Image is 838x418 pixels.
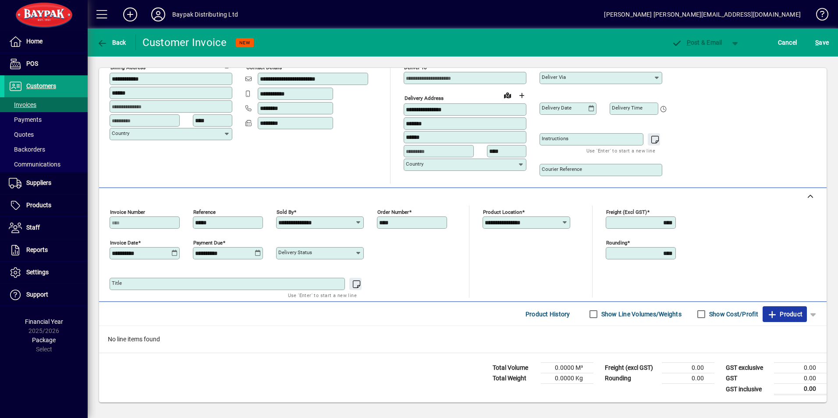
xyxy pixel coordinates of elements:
[774,373,827,384] td: 0.00
[9,146,45,153] span: Backorders
[541,373,593,384] td: 0.0000 Kg
[25,318,63,325] span: Financial Year
[586,145,655,156] mat-hint: Use 'Enter' to start a new line
[721,373,774,384] td: GST
[26,60,38,67] span: POS
[193,209,216,215] mat-label: Reference
[671,39,722,46] span: ost & Email
[239,40,250,46] span: NEW
[600,310,682,319] label: Show Line Volumes/Weights
[541,363,593,373] td: 0.0000 M³
[542,105,572,111] mat-label: Delivery date
[542,166,582,172] mat-label: Courier Reference
[4,97,88,112] a: Invoices
[88,35,136,50] app-page-header-button: Back
[278,249,312,255] mat-label: Delivery status
[4,195,88,216] a: Products
[662,373,714,384] td: 0.00
[99,326,827,353] div: No line items found
[813,35,831,50] button: Save
[9,116,42,123] span: Payments
[26,269,49,276] span: Settings
[612,105,643,111] mat-label: Delivery time
[604,7,801,21] div: [PERSON_NAME] [PERSON_NAME][EMAIL_ADDRESS][DOMAIN_NAME]
[112,280,122,286] mat-label: Title
[277,209,294,215] mat-label: Sold by
[26,224,40,231] span: Staff
[110,209,145,215] mat-label: Invoice number
[774,363,827,373] td: 0.00
[815,39,819,46] span: S
[776,35,799,50] button: Cancel
[4,239,88,261] a: Reports
[515,89,529,103] button: Choose address
[220,58,234,72] button: Copy to Delivery address
[606,240,627,246] mat-label: Rounding
[4,172,88,194] a: Suppliers
[501,88,515,102] a: View on map
[767,307,802,321] span: Product
[774,384,827,395] td: 0.00
[526,307,570,321] span: Product History
[488,363,541,373] td: Total Volume
[4,142,88,157] a: Backorders
[172,7,238,21] div: Baypak Distributing Ltd
[32,337,56,344] span: Package
[600,363,662,373] td: Freight (excl GST)
[26,246,48,253] span: Reports
[26,82,56,89] span: Customers
[4,262,88,283] a: Settings
[542,135,568,142] mat-label: Instructions
[721,363,774,373] td: GST exclusive
[9,101,36,108] span: Invoices
[26,202,51,209] span: Products
[488,373,541,384] td: Total Weight
[26,38,43,45] span: Home
[142,35,227,50] div: Customer Invoice
[542,74,566,80] mat-label: Deliver via
[110,240,138,246] mat-label: Invoice date
[483,209,522,215] mat-label: Product location
[9,131,34,138] span: Quotes
[26,291,48,298] span: Support
[4,112,88,127] a: Payments
[687,39,691,46] span: P
[662,363,714,373] td: 0.00
[522,306,574,322] button: Product History
[97,39,126,46] span: Back
[763,306,807,322] button: Product
[721,384,774,395] td: GST inclusive
[144,7,172,22] button: Profile
[4,217,88,239] a: Staff
[116,7,144,22] button: Add
[4,127,88,142] a: Quotes
[707,310,758,319] label: Show Cost/Profit
[288,290,357,300] mat-hint: Use 'Enter' to start a new line
[815,35,829,50] span: ave
[95,35,128,50] button: Back
[606,209,647,215] mat-label: Freight (excl GST)
[4,31,88,53] a: Home
[600,373,662,384] td: Rounding
[778,35,797,50] span: Cancel
[4,53,88,75] a: POS
[206,57,220,71] a: View on map
[193,240,223,246] mat-label: Payment due
[667,35,727,50] button: Post & Email
[9,161,60,168] span: Communications
[810,2,827,30] a: Knowledge Base
[4,284,88,306] a: Support
[4,157,88,172] a: Communications
[26,179,51,186] span: Suppliers
[406,161,423,167] mat-label: Country
[377,209,409,215] mat-label: Order number
[112,130,129,136] mat-label: Country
